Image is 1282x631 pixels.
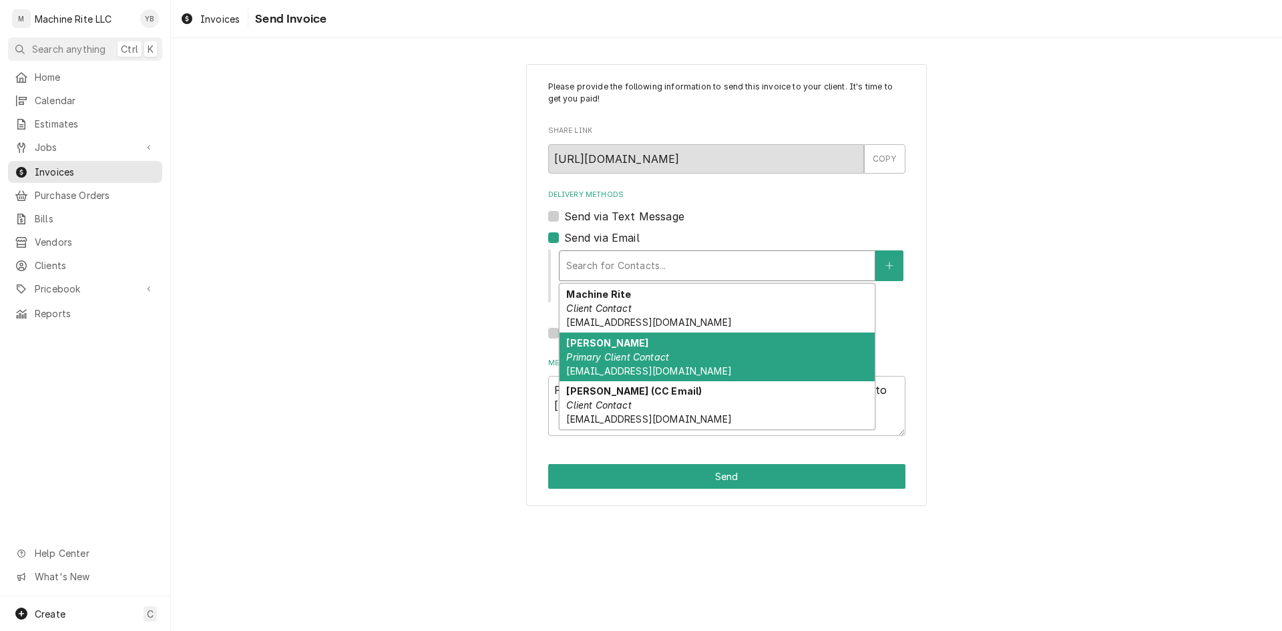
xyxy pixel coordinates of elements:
span: [EMAIL_ADDRESS][DOMAIN_NAME] [566,317,731,328]
span: Ctrl [121,42,138,56]
a: Go to What's New [8,566,162,588]
button: COPY [864,144,905,174]
button: Create New Contact [875,250,903,281]
div: Message to Client [548,358,905,436]
span: Invoices [35,165,156,179]
svg: Create New Contact [885,261,893,270]
span: Search anything [32,42,105,56]
span: C [147,607,154,621]
div: Machine Rite LLC [35,12,112,26]
a: Home [8,66,162,88]
span: Bills [35,212,156,226]
label: Share Link [548,126,905,136]
div: Button Group [548,464,905,489]
span: Calendar [35,93,156,108]
strong: [PERSON_NAME] (CC Email) [566,385,702,397]
div: Invoice Send [526,64,927,506]
div: Button Group Row [548,464,905,489]
span: What's New [35,570,154,584]
div: M [12,9,31,28]
span: [EMAIL_ADDRESS][DOMAIN_NAME] [566,365,731,377]
span: K [148,42,154,56]
span: Jobs [35,140,136,154]
div: YB [140,9,159,28]
span: Reports [35,306,156,321]
span: Send Invoice [251,10,327,28]
span: Clients [35,258,156,272]
a: Invoices [175,8,245,30]
button: Send [548,464,905,489]
a: Estimates [8,113,162,135]
label: Send via Email [564,230,640,246]
span: Pricebook [35,282,136,296]
em: Client Contact [566,399,631,411]
label: Message to Client [548,358,905,369]
div: Share Link [548,126,905,173]
a: Calendar [8,89,162,112]
a: Reports [8,302,162,325]
a: Go to Jobs [8,136,162,158]
textarea: Payments via Zelle are accepted. Please send your payment to [EMAIL_ADDRESS][DOMAIN_NAME]. [548,376,905,436]
div: Delivery Methods [548,190,905,341]
div: Invoice Send Form [548,81,905,436]
span: Vendors [35,235,156,249]
a: Bills [8,208,162,230]
span: Home [35,70,156,84]
a: Purchase Orders [8,184,162,206]
strong: Machine Rite [566,288,631,300]
span: Purchase Orders [35,188,156,202]
a: Vendors [8,231,162,253]
p: Please provide the following information to send this invoice to your client. It's time to get yo... [548,81,905,106]
a: Clients [8,254,162,276]
span: Help Center [35,546,154,560]
a: Go to Help Center [8,542,162,564]
span: [EMAIL_ADDRESS][DOMAIN_NAME] [566,413,731,425]
label: Send via Text Message [564,208,684,224]
div: Yumy Breuer's Avatar [140,9,159,28]
button: Search anythingCtrlK [8,37,162,61]
a: Go to Pricebook [8,278,162,300]
strong: [PERSON_NAME] [566,337,648,349]
em: Client Contact [566,302,631,314]
span: Estimates [35,117,156,131]
span: Invoices [200,12,240,26]
label: Delivery Methods [548,190,905,200]
em: Primary Client Contact [566,351,669,363]
a: Invoices [8,161,162,183]
span: Create [35,608,65,620]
